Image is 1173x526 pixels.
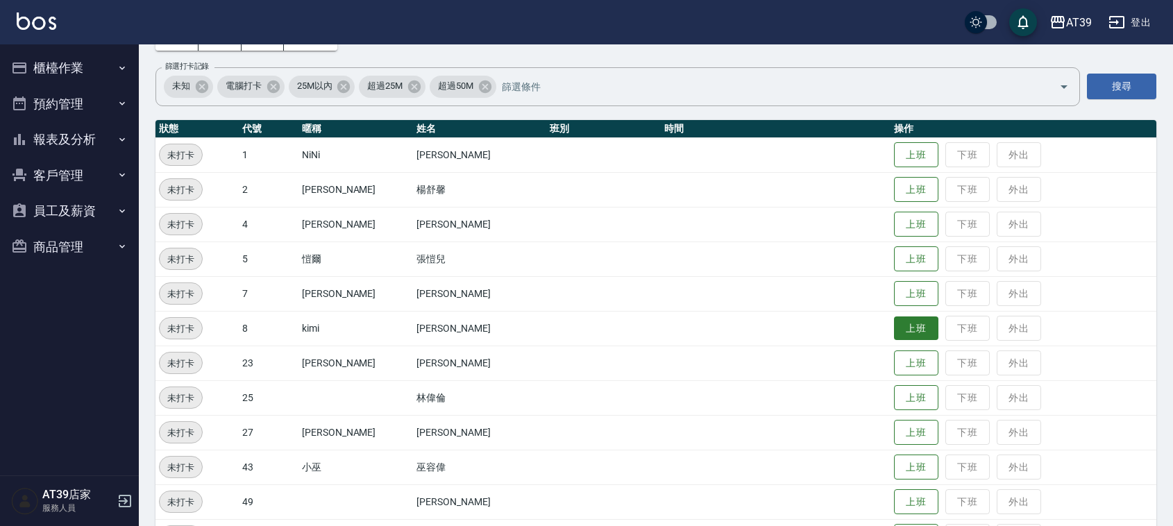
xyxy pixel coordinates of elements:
[413,241,546,276] td: 張愷兒
[298,311,413,346] td: kimi
[546,120,661,138] th: 班別
[359,76,425,98] div: 超過25M
[298,276,413,311] td: [PERSON_NAME]
[160,321,202,336] span: 未打卡
[289,79,341,93] span: 25M以內
[239,276,298,311] td: 7
[413,276,546,311] td: [PERSON_NAME]
[239,450,298,484] td: 43
[6,86,133,122] button: 預約管理
[239,120,298,138] th: 代號
[239,484,298,519] td: 49
[160,217,202,232] span: 未打卡
[298,346,413,380] td: [PERSON_NAME]
[6,121,133,158] button: 報表及分析
[894,246,938,272] button: 上班
[894,316,938,341] button: 上班
[217,76,285,98] div: 電腦打卡
[298,207,413,241] td: [PERSON_NAME]
[239,380,298,415] td: 25
[6,158,133,194] button: 客戶管理
[430,76,496,98] div: 超過50M
[413,484,546,519] td: [PERSON_NAME]
[298,172,413,207] td: [PERSON_NAME]
[1087,74,1156,99] button: 搜尋
[894,455,938,480] button: 上班
[891,120,1156,138] th: 操作
[298,137,413,172] td: NiNi
[239,346,298,380] td: 23
[498,74,1035,99] input: 篩選條件
[894,142,938,168] button: 上班
[239,137,298,172] td: 1
[239,172,298,207] td: 2
[661,120,890,138] th: 時間
[298,241,413,276] td: 愷爾
[413,207,546,241] td: [PERSON_NAME]
[894,420,938,446] button: 上班
[160,148,202,162] span: 未打卡
[413,172,546,207] td: 楊舒馨
[165,61,209,71] label: 篩選打卡記錄
[11,487,39,515] img: Person
[298,450,413,484] td: 小巫
[894,350,938,376] button: 上班
[894,177,938,203] button: 上班
[160,391,202,405] span: 未打卡
[1009,8,1037,36] button: save
[894,212,938,237] button: 上班
[413,120,546,138] th: 姓名
[17,12,56,30] img: Logo
[413,346,546,380] td: [PERSON_NAME]
[155,120,239,138] th: 狀態
[1103,10,1156,35] button: 登出
[6,229,133,265] button: 商品管理
[894,281,938,307] button: 上班
[160,495,202,509] span: 未打卡
[413,137,546,172] td: [PERSON_NAME]
[6,193,133,229] button: 員工及薪資
[160,425,202,440] span: 未打卡
[164,79,199,93] span: 未知
[160,287,202,301] span: 未打卡
[239,241,298,276] td: 5
[289,76,355,98] div: 25M以內
[413,311,546,346] td: [PERSON_NAME]
[239,207,298,241] td: 4
[430,79,482,93] span: 超過50M
[160,252,202,266] span: 未打卡
[413,380,546,415] td: 林偉倫
[42,488,113,502] h5: AT39店家
[894,385,938,411] button: 上班
[42,502,113,514] p: 服務人員
[359,79,411,93] span: 超過25M
[894,489,938,515] button: 上班
[160,460,202,475] span: 未打卡
[298,415,413,450] td: [PERSON_NAME]
[413,450,546,484] td: 巫容偉
[160,356,202,371] span: 未打卡
[1053,76,1075,98] button: Open
[1066,14,1092,31] div: AT39
[217,79,270,93] span: 電腦打卡
[298,120,413,138] th: 暱稱
[164,76,213,98] div: 未知
[239,311,298,346] td: 8
[160,183,202,197] span: 未打卡
[1044,8,1097,37] button: AT39
[6,50,133,86] button: 櫃檯作業
[239,415,298,450] td: 27
[413,415,546,450] td: [PERSON_NAME]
